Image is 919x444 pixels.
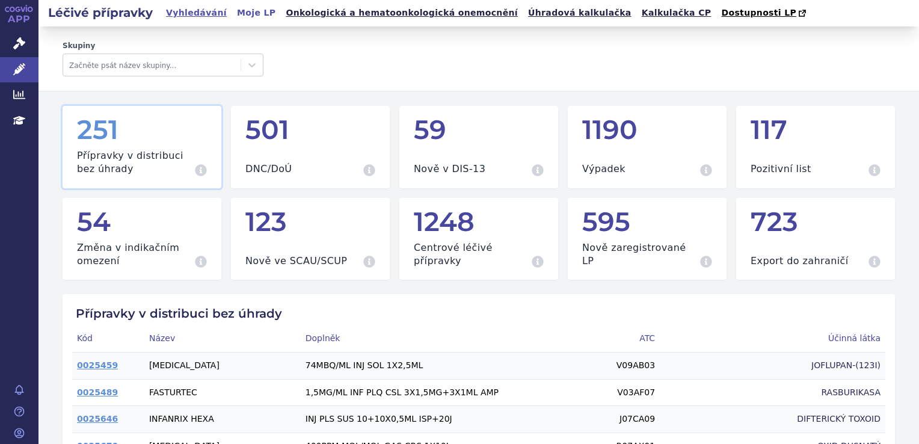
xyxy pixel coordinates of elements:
th: Účinná látka [660,325,885,352]
div: 1248 [414,208,544,236]
td: J07CA09 [589,406,660,433]
th: ATC [589,325,660,352]
h3: Nově ve SCAU/SCUP [245,254,347,268]
h3: Nově zaregistrované LP [582,241,698,268]
div: 723 [751,208,881,236]
h3: Přípravky v distribuci bez úhrady [77,149,192,176]
td: INFANRIX HEXA [144,406,301,433]
a: Kalkulačka CP [638,5,715,21]
a: Vyhledávání [162,5,230,21]
h3: Centrové léčivé přípravky [414,241,529,268]
td: 1,5MG/ML INF PLQ CSL 3X1,5MG+3X1ML AMP [301,379,589,406]
th: Název [144,325,301,352]
h2: Léčivé přípravky [38,4,162,21]
td: INJ PLS SUS 10+10X0,5ML ISP+20J [301,406,589,433]
td: 74MBQ/ML INJ SOL 1X2,5ML [301,353,589,380]
label: Skupiny [63,41,263,51]
th: Kód [72,325,144,352]
td: V03AF07 [589,379,660,406]
a: Onkologická a hematoonkologická onemocnění [282,5,521,21]
span: RASBURIKASA [821,387,881,399]
div: 1190 [582,116,712,144]
a: Moje LP [233,5,279,21]
span: JOFLUPAN-(123I) [811,360,881,372]
a: Dostupnosti LP [718,5,812,22]
h3: Nově v DIS-13 [414,162,485,176]
h3: Pozitivní list [751,162,811,176]
a: 0025489 [77,387,118,397]
div: 117 [751,116,881,144]
span: DIFTERICKÝ TOXOID [797,413,881,425]
div: 123 [245,208,375,236]
td: [MEDICAL_DATA] [144,353,301,380]
div: 59 [414,116,544,144]
td: V09AB03 [589,353,660,380]
h3: Výpadek [582,162,625,176]
a: 0025646 [77,414,118,424]
div: 501 [245,116,375,144]
a: Úhradová kalkulačka [524,5,635,21]
span: Dostupnosti LP [721,8,796,17]
div: Začněte psát název skupiny... [69,57,235,73]
div: 595 [582,208,712,236]
td: FASTURTEC [144,379,301,406]
th: Doplněk [301,325,589,352]
div: 251 [77,116,207,144]
h3: Změna v indikačním omezení [77,241,192,268]
a: 0025459 [77,360,118,370]
h3: DNC/DoÚ [245,162,292,176]
h3: Export do zahraničí [751,254,849,268]
div: 54 [77,208,207,236]
h2: Přípravky v distribuci bez úhrady [72,306,885,321]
